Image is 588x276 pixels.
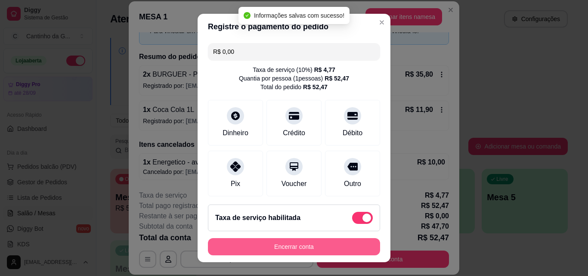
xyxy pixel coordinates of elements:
[325,74,349,83] div: R$ 52,47
[208,238,380,255] button: Encerrar conta
[198,14,390,40] header: Registre o pagamento do pedido
[283,128,305,138] div: Crédito
[213,43,375,60] input: Ex.: hambúrguer de cordeiro
[215,213,300,223] h2: Taxa de serviço habilitada
[231,179,240,189] div: Pix
[253,65,335,74] div: Taxa de serviço ( 10 %)
[254,12,344,19] span: Informações salvas com sucesso!
[343,128,362,138] div: Débito
[344,179,361,189] div: Outro
[244,12,251,19] span: check-circle
[375,16,389,29] button: Close
[260,83,328,91] div: Total do pedido
[223,128,248,138] div: Dinheiro
[239,74,349,83] div: Quantia por pessoa ( 1 pessoas)
[303,83,328,91] div: R$ 52,47
[282,179,307,189] div: Voucher
[314,65,335,74] div: R$ 4,77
